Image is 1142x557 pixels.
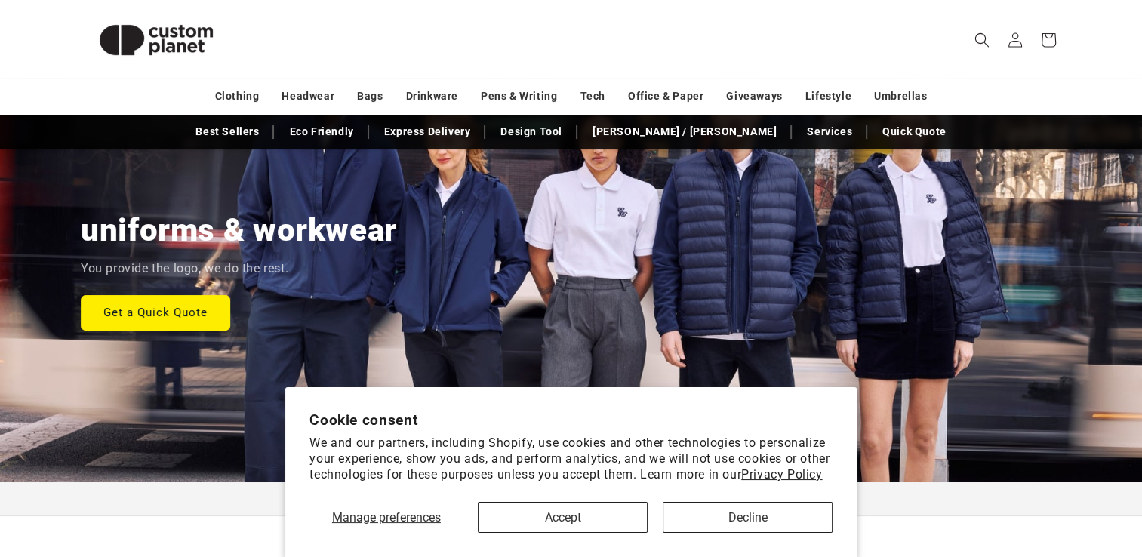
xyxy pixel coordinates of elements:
[805,83,851,109] a: Lifestyle
[890,394,1142,557] iframe: Chat Widget
[309,502,463,533] button: Manage preferences
[81,210,397,251] h2: uniforms & workwear
[309,435,833,482] p: We and our partners, including Shopify, use cookies and other technologies to personalize your ex...
[81,258,288,280] p: You provide the logo, we do the rest.
[332,510,441,525] span: Manage preferences
[478,502,648,533] button: Accept
[282,118,361,145] a: Eco Friendly
[741,467,822,482] a: Privacy Policy
[875,118,954,145] a: Quick Quote
[663,502,833,533] button: Decline
[493,118,570,145] a: Design Tool
[726,83,782,109] a: Giveaways
[406,83,458,109] a: Drinkware
[215,83,260,109] a: Clothing
[580,83,605,109] a: Tech
[309,411,833,429] h2: Cookie consent
[282,83,334,109] a: Headwear
[188,118,266,145] a: Best Sellers
[81,294,230,330] a: Get a Quick Quote
[357,83,383,109] a: Bags
[585,118,784,145] a: [PERSON_NAME] / [PERSON_NAME]
[965,23,999,57] summary: Search
[481,83,557,109] a: Pens & Writing
[81,6,232,74] img: Custom Planet
[377,118,479,145] a: Express Delivery
[799,118,860,145] a: Services
[628,83,703,109] a: Office & Paper
[874,83,927,109] a: Umbrellas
